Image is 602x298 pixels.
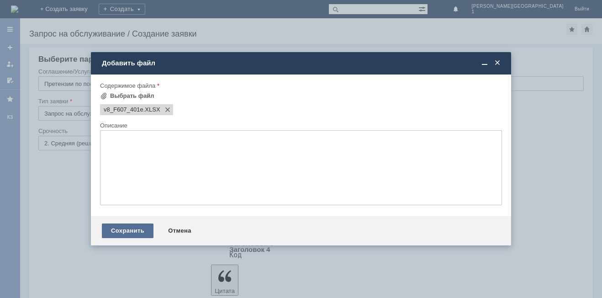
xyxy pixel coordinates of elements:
span: v8_F607_401e.XLSX [143,106,160,113]
span: Закрыть [493,59,502,67]
span: Свернуть (Ctrl + M) [480,59,489,67]
div: Акт во вложении. [4,26,133,33]
span: v8_F607_401e.XLSX [104,106,143,113]
div: ​При поставке товара было выявлено расхождение. [4,11,133,26]
div: Выбрать файл [110,92,154,100]
div: Добавить файл [102,59,502,67]
div: Добрый день! [4,4,133,11]
div: Содержимое файла [100,83,500,89]
div: Описание [100,122,500,128]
